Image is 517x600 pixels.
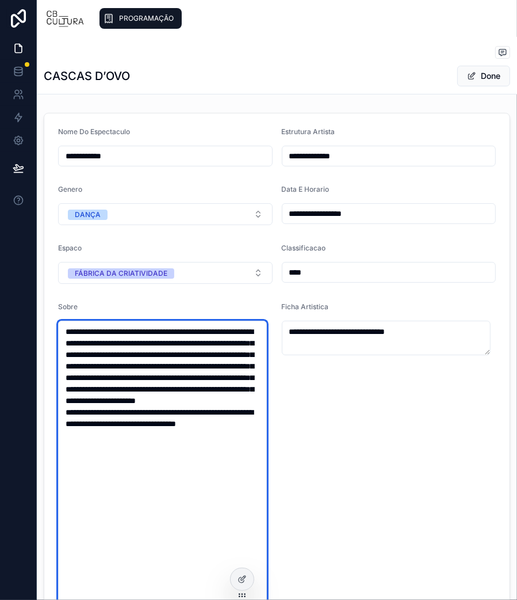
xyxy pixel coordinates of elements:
[282,302,329,311] span: Ficha Artistica
[119,14,174,23] span: PROGRAMAÇÃO
[58,262,273,284] button: Select Button
[99,8,182,29] a: PROGRAMAÇÃO
[58,203,273,225] button: Select Button
[282,185,330,193] span: Data E Horario
[44,68,130,84] h1: CASCAS D’OVO
[75,210,101,220] div: DANÇA
[282,127,335,136] span: Estrutura Artista
[58,244,82,252] span: Espaco
[58,127,130,136] span: Nome Do Espectaculo
[46,9,85,28] img: App logo
[75,268,167,279] div: FÁBRICA DA CRIATIVIDADE
[58,302,78,311] span: Sobre
[94,6,508,31] div: scrollable content
[457,66,510,86] button: Done
[58,185,82,193] span: Genero
[282,244,326,252] span: Classificacao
